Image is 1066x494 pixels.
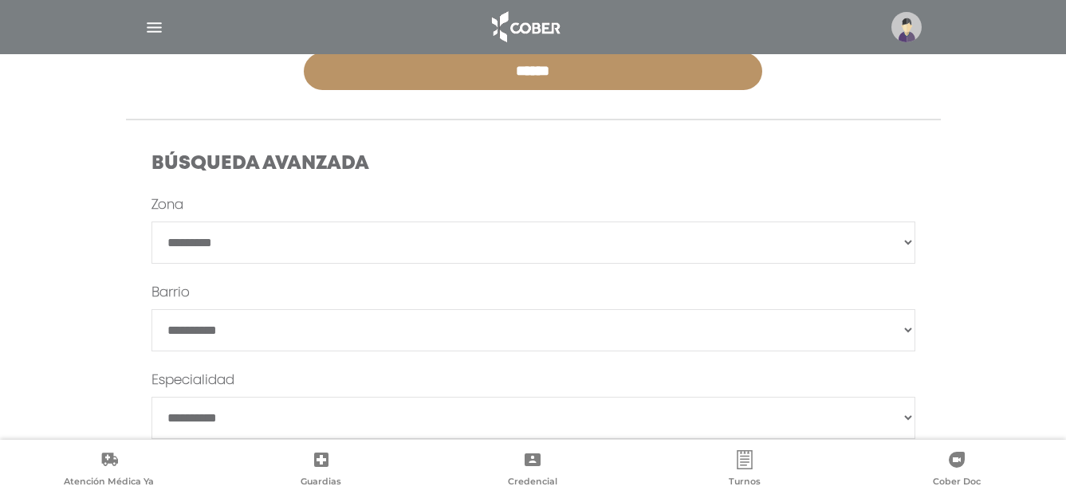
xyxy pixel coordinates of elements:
a: Cober Doc [851,450,1063,491]
a: Guardias [215,450,427,491]
span: Credencial [508,476,557,490]
span: Atención Médica Ya [64,476,154,490]
img: Cober_menu-lines-white.svg [144,18,164,37]
label: Zona [151,196,183,215]
a: Turnos [639,450,851,491]
span: Cober Doc [933,476,981,490]
a: Atención Médica Ya [3,450,215,491]
img: logo_cober_home-white.png [483,8,567,46]
a: Credencial [427,450,639,491]
label: Especialidad [151,371,234,390]
span: Guardias [301,476,341,490]
img: profile-placeholder.svg [891,12,922,42]
label: Barrio [151,284,190,303]
h4: Búsqueda Avanzada [151,153,915,176]
span: Turnos [729,476,761,490]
